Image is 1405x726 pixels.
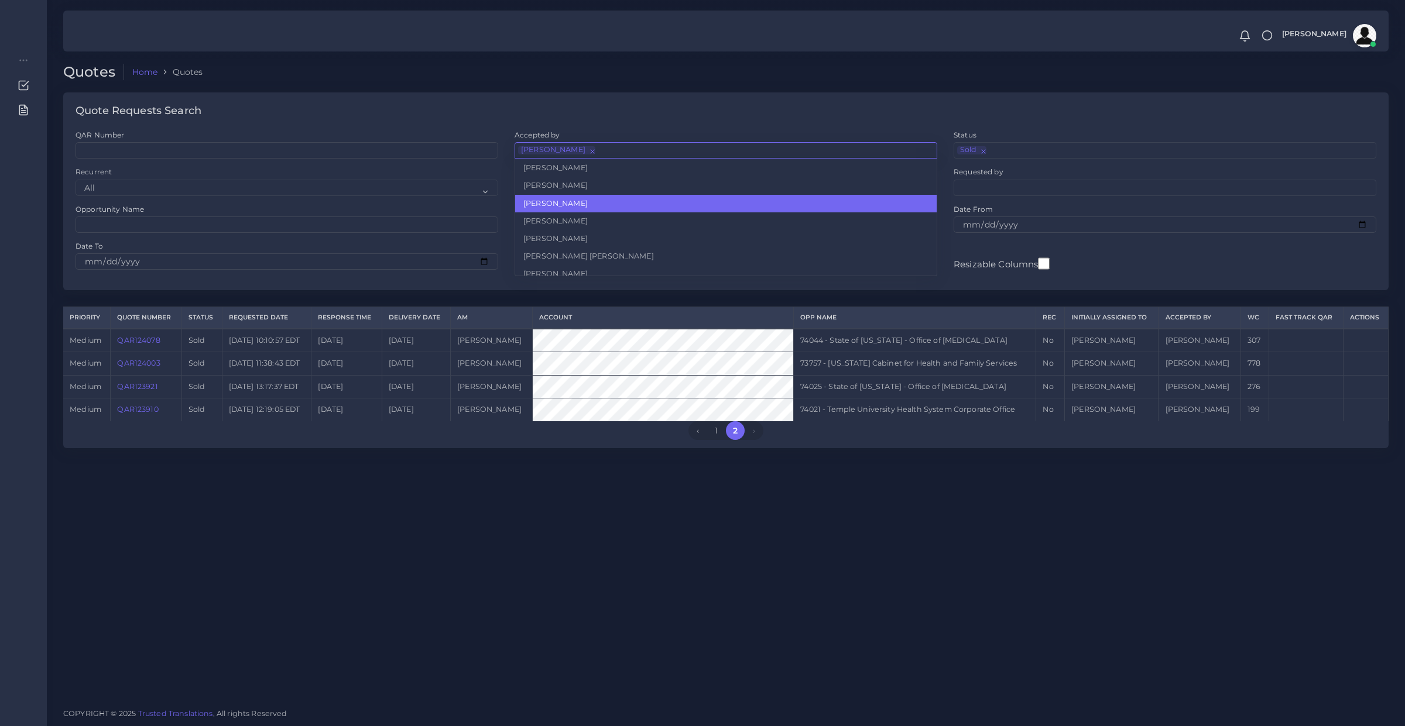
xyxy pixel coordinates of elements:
th: Accepted by [1159,307,1240,329]
td: [DATE] 10:10:57 EDT [222,329,311,352]
td: [DATE] [382,329,450,352]
th: Quote Number [111,307,181,329]
td: 276 [1240,375,1269,398]
li: Sold [957,146,987,154]
span: [PERSON_NAME] [1282,30,1346,38]
td: Sold [181,352,222,375]
span: 2 [726,421,745,440]
td: Sold [181,398,222,421]
td: Sold [181,375,222,398]
td: 778 [1240,352,1269,375]
a: QAR123910 [117,405,158,414]
th: Fast Track QAR [1269,307,1343,329]
td: [DATE] [311,352,382,375]
label: Date To [76,241,103,251]
label: Date From [954,204,993,214]
h2: Quotes [63,64,124,81]
li: [PERSON_NAME] [515,265,937,283]
td: No [1036,352,1065,375]
td: 74025 - State of [US_STATE] - Office of [MEDICAL_DATA] [794,375,1036,398]
input: Resizable Columns [1038,256,1050,271]
span: medium [70,336,101,345]
th: AM [450,307,532,329]
td: [DATE] [311,329,382,352]
label: Requested by [954,167,1003,177]
th: Actions [1343,307,1388,329]
a: QAR124078 [117,336,160,345]
a: QAR123921 [117,382,157,391]
a: 1 [707,421,726,440]
span: medium [70,359,101,367]
td: [DATE] [311,398,382,421]
label: Status [954,130,976,140]
td: [PERSON_NAME] [1159,352,1240,375]
th: Opp Name [794,307,1036,329]
td: [DATE] [311,375,382,398]
a: [PERSON_NAME]avatar [1276,24,1380,47]
li: [PERSON_NAME] [515,230,937,247]
a: Home [132,66,158,78]
li: Next » [745,421,763,440]
td: [DATE] 13:17:37 EDT [222,375,311,398]
td: [DATE] [382,352,450,375]
span: medium [70,382,101,391]
td: No [1036,398,1065,421]
td: [PERSON_NAME] [1159,375,1240,398]
td: [PERSON_NAME] [450,329,532,352]
td: [PERSON_NAME] [1065,398,1159,421]
a: Trusted Translations [138,709,213,718]
li: [PERSON_NAME] [515,195,937,212]
a: « Previous [688,421,707,440]
label: Opportunity Name [76,204,144,214]
td: [PERSON_NAME] [450,352,532,375]
th: Initially Assigned to [1065,307,1159,329]
label: Accepted by [515,130,560,140]
th: REC [1036,307,1065,329]
td: [DATE] [382,375,450,398]
li: [PERSON_NAME] [PERSON_NAME] [515,247,937,265]
li: [PERSON_NAME] [515,159,937,177]
td: [PERSON_NAME] [1065,329,1159,352]
span: medium [70,405,101,414]
td: 74021 - Temple University Health System Corporate Office [794,398,1036,421]
td: [DATE] 11:38:43 EDT [222,352,311,375]
td: [PERSON_NAME] [450,398,532,421]
th: WC [1240,307,1269,329]
label: Recurrent [76,167,112,177]
th: Account [533,307,794,329]
td: No [1036,375,1065,398]
li: Quotes [157,66,203,78]
th: Requested Date [222,307,311,329]
li: Mariana Oriolo [518,146,595,154]
li: [PERSON_NAME] [515,212,937,230]
td: [PERSON_NAME] [450,375,532,398]
label: Resizable Columns [954,256,1050,271]
td: [DATE] [382,398,450,421]
td: [PERSON_NAME] [1159,329,1240,352]
img: avatar [1353,24,1376,47]
td: [DATE] 12:19:05 EDT [222,398,311,421]
td: [PERSON_NAME] [1065,375,1159,398]
td: 74044 - State of [US_STATE] - Office of [MEDICAL_DATA] [794,329,1036,352]
label: QAR Number [76,130,124,140]
a: QAR124003 [117,359,160,367]
td: Sold [181,329,222,352]
td: 73757 - [US_STATE] Cabinet for Health and Family Services [794,352,1036,375]
td: 199 [1240,398,1269,421]
h4: Quote Requests Search [76,105,201,118]
span: COPYRIGHT © 2025 [63,707,287,720]
th: Response Time [311,307,382,329]
td: No [1036,329,1065,352]
td: 307 [1240,329,1269,352]
th: Priority [63,307,111,329]
th: Status [181,307,222,329]
th: Delivery Date [382,307,450,329]
td: [PERSON_NAME] [1065,352,1159,375]
td: [PERSON_NAME] [1159,398,1240,421]
li: [PERSON_NAME] [515,177,937,194]
span: , All rights Reserved [213,707,287,720]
